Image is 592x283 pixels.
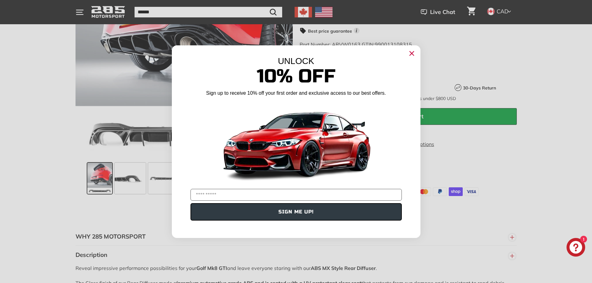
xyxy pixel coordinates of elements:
input: YOUR EMAIL [190,189,402,201]
button: Close dialog [407,48,417,58]
span: UNLOCK [278,56,314,66]
button: SIGN ME UP! [190,203,402,221]
img: Banner showing BMW 4 Series Body kit [218,99,374,186]
span: Sign up to receive 10% off your first order and exclusive access to our best offers. [206,90,386,96]
span: 10% Off [257,65,336,88]
inbox-online-store-chat: Shopify online store chat [565,238,587,258]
